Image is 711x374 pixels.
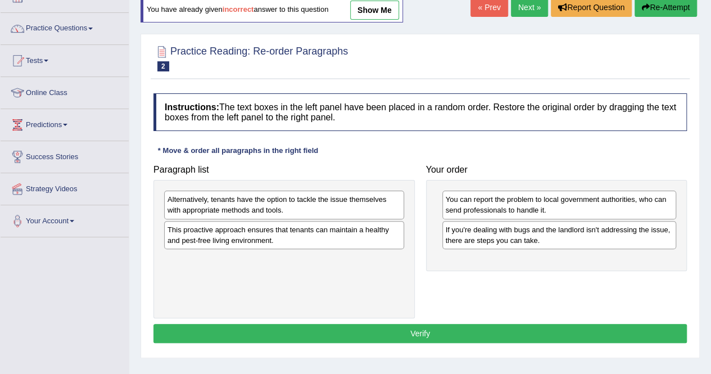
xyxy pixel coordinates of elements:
a: Predictions [1,109,129,137]
a: Tests [1,45,129,73]
a: Success Stories [1,141,129,169]
button: Verify [153,324,687,343]
h4: The text boxes in the left panel have been placed in a random order. Restore the original order b... [153,93,687,131]
h4: Paragraph list [153,165,415,175]
a: show me [350,1,399,20]
h2: Practice Reading: Re-order Paragraphs [153,43,348,71]
b: Instructions: [165,102,219,112]
h4: Your order [426,165,687,175]
div: If you're dealing with bugs and the landlord isn't addressing the issue, there are steps you can ... [442,221,677,249]
div: * Move & order all paragraphs in the right field [153,145,323,156]
b: incorrect [223,6,254,14]
a: Your Account [1,205,129,233]
a: Practice Questions [1,13,129,41]
div: Alternatively, tenants have the option to tackle the issue themselves with appropriate methods an... [164,191,404,219]
div: This proactive approach ensures that tenants can maintain a healthy and pest-free living environm... [164,221,404,249]
a: Strategy Videos [1,173,129,201]
span: 2 [157,61,169,71]
a: Online Class [1,77,129,105]
div: You can report the problem to local government authorities, who can send professionals to handle it. [442,191,677,219]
